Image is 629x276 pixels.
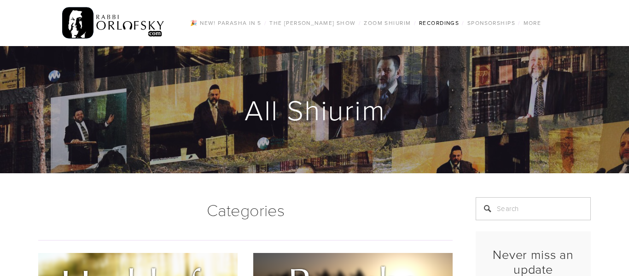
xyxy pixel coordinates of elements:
a: 🎉 NEW! Parasha in 5 [187,17,264,29]
h1: Categories [38,197,453,222]
span: / [518,19,520,27]
a: Zoom Shiurim [361,17,414,29]
a: Recordings [416,17,462,29]
h1: All Shiurim [38,95,592,124]
span: / [414,19,416,27]
span: / [462,19,464,27]
img: RabbiOrlofsky.com [62,5,165,41]
a: The [PERSON_NAME] Show [267,17,359,29]
span: / [359,19,361,27]
a: Sponsorships [465,17,518,29]
span: / [264,19,267,27]
a: More [521,17,544,29]
input: Search [476,197,591,220]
